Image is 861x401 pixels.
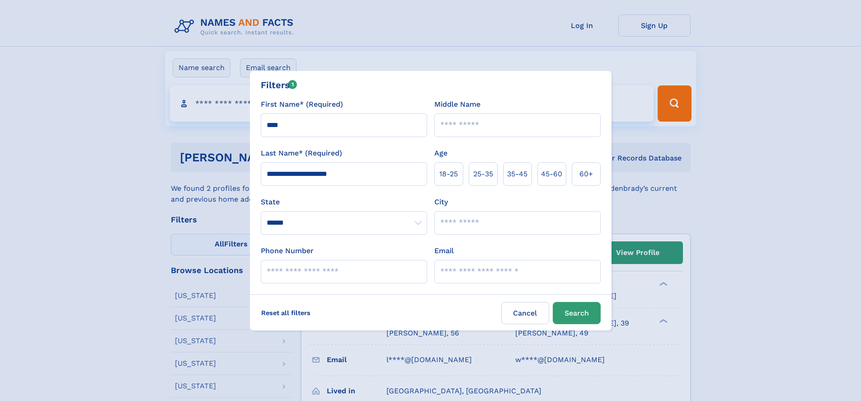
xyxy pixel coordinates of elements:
[255,302,316,324] label: Reset all filters
[553,302,601,324] button: Search
[439,169,458,179] span: 18‑25
[261,78,297,92] div: Filters
[473,169,493,179] span: 25‑35
[501,302,549,324] label: Cancel
[434,148,447,159] label: Age
[579,169,593,179] span: 60+
[261,245,314,256] label: Phone Number
[507,169,527,179] span: 35‑45
[541,169,562,179] span: 45‑60
[434,245,454,256] label: Email
[434,197,448,208] label: City
[261,197,427,208] label: State
[261,148,342,159] label: Last Name* (Required)
[434,99,480,110] label: Middle Name
[261,99,343,110] label: First Name* (Required)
